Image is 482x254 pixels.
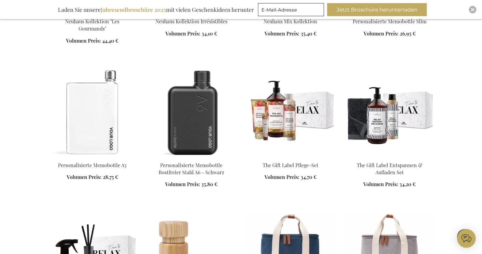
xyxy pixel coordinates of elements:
span: Volumen Preis: [165,181,200,187]
span: 26,95 € [400,30,416,37]
a: Personalisierte Memobottle Slim [353,18,427,25]
a: The Gift Label Care Set [246,154,335,160]
a: Personalisierte Memobottle A5 [48,154,137,160]
a: Volumen Preis: 26,95 € [364,30,416,37]
a: Volumen Preis: 34,10 € [166,30,217,37]
img: The Gift Label Relax & Recharge Set [345,69,434,157]
img: The Gift Label Care Set [246,69,335,157]
span: Volumen Preis: [265,174,299,180]
img: Personalisierte Memobottle Rostfreier Stahl A6 - Schwarz [147,69,236,157]
a: Volumen Preis: 34,70 € [265,174,317,181]
span: 44,40 € [103,37,119,44]
div: Laden Sie unsere mit vielen Geschenkideen herunter [55,3,257,16]
input: E-Mail-Adresse [258,3,324,16]
a: Personalisierte Memobottle Rostfreier Stahl A6 - Schwarz [147,154,236,160]
a: Neuhaus Kollektion Irrésistibles [155,18,227,25]
a: Neuhaus Mix Kollektion [264,18,317,25]
span: Volumen Preis: [364,181,398,187]
a: Volumen Preis: 28,75 € [67,174,118,181]
img: Personalisierte Memobottle A5 [48,69,137,157]
a: Volumen Preis: 44,40 € [66,37,119,45]
span: 34,10 € [202,30,217,37]
a: Volumen Preis: 35,80 € [165,181,218,188]
span: Volumen Preis: [67,174,102,180]
span: Volumen Preis: [166,30,201,37]
button: Jetzt Broschüre herunterladen [327,3,427,16]
span: 28,75 € [103,174,118,180]
form: marketing offers and promotions [258,3,326,18]
div: Close [469,6,476,13]
a: The Gift Label Relax & Recharge Set [345,154,434,160]
span: 34,70 € [301,174,317,180]
span: 35,80 € [202,181,218,187]
a: Personalisierte Memobottle Rostfreier Stahl A6 - Schwarz [159,162,224,176]
a: The Gift Label Entspannen & Aufladen Set [357,162,422,176]
span: 35,40 € [301,30,317,37]
span: Volumen Preis: [364,30,398,37]
a: Personalisierte Memobottle A5 [58,162,127,168]
span: 34,20 € [400,181,416,187]
a: Volumen Preis: 34,20 € [364,181,416,188]
span: Volumen Preis: [265,30,299,37]
iframe: belco-activator-frame [457,229,476,248]
span: Volumen Preis: [66,37,101,44]
a: The Gift Label Pflege-Set [263,162,318,168]
a: Volumen Preis: 35,40 € [265,30,317,37]
img: Close [471,8,475,12]
b: Jahresendbroschüre 2025 [101,6,166,13]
